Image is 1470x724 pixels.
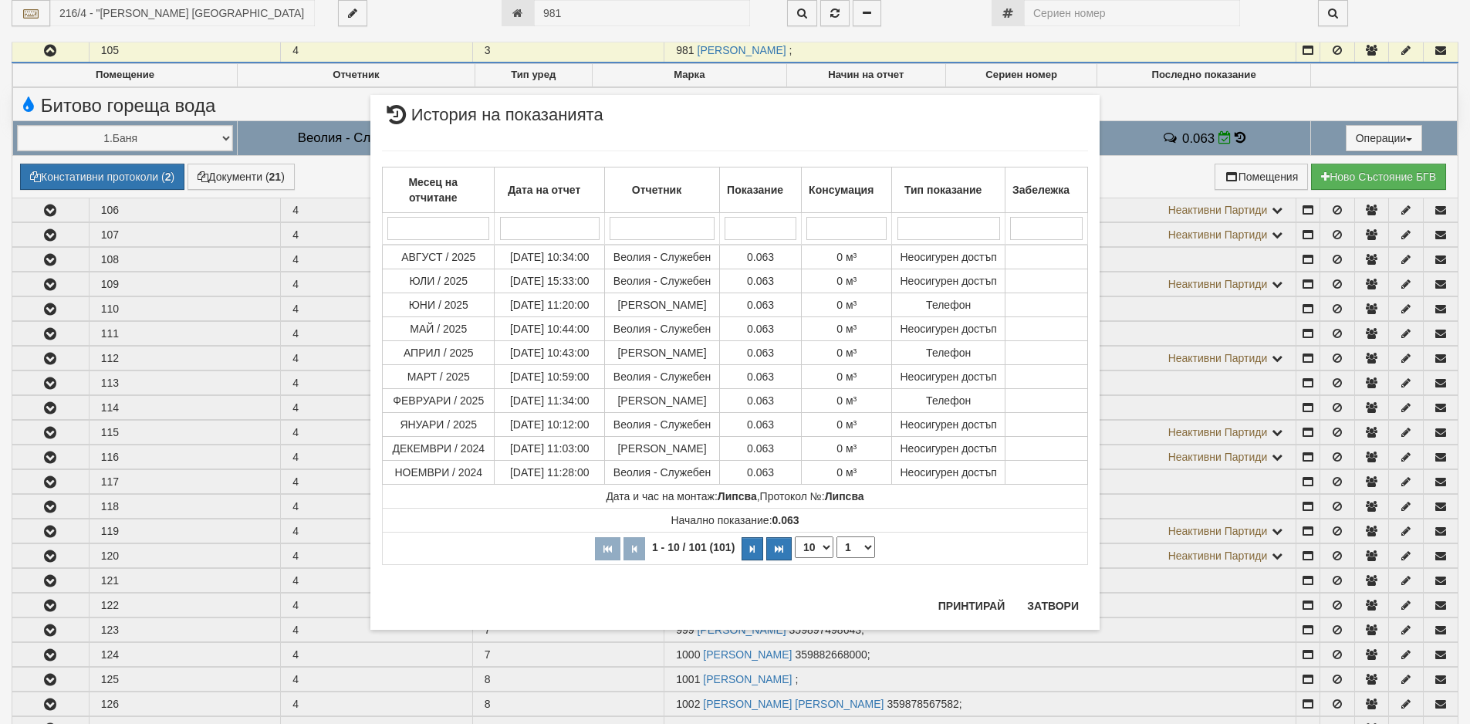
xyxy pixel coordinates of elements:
[383,413,495,437] td: ЯНУАРИ / 2025
[604,167,719,213] th: Отчетник: No sort applied, activate to apply an ascending sort
[1018,594,1088,618] button: Затвори
[836,418,857,431] span: 0 м³
[836,275,857,287] span: 0 м³
[747,442,774,455] span: 0.063
[742,537,763,560] button: Следваща страница
[604,461,719,485] td: Веолия - Служебен
[604,269,719,293] td: Веолия - Служебен
[604,365,719,389] td: Веолия - Служебен
[836,394,857,407] span: 0 м³
[383,389,495,413] td: ФЕВРУАРИ / 2025
[383,437,495,461] td: ДЕКЕМВРИ / 2024
[383,485,1088,509] td: ,
[632,184,681,196] b: Отчетник
[495,413,604,437] td: [DATE] 10:12:00
[772,514,799,526] strong: 0.063
[836,442,857,455] span: 0 м³
[892,167,1005,213] th: Тип показание: No sort applied, activate to apply an ascending sort
[495,317,604,341] td: [DATE] 10:44:00
[604,341,719,365] td: [PERSON_NAME]
[623,537,645,560] button: Предишна страница
[604,437,719,461] td: [PERSON_NAME]
[904,184,982,196] b: Тип показание
[382,107,603,135] span: История на показанията
[383,245,495,269] td: АВГУСТ / 2025
[747,370,774,383] span: 0.063
[604,413,719,437] td: Веолия - Служебен
[747,299,774,311] span: 0.063
[383,269,495,293] td: ЮЛИ / 2025
[720,167,802,213] th: Показание: No sort applied, activate to apply an ascending sort
[383,167,495,213] th: Месец на отчитане: No sort applied, activate to apply an ascending sort
[836,251,857,263] span: 0 м³
[727,184,783,196] b: Показание
[495,293,604,317] td: [DATE] 11:20:00
[718,490,757,502] strong: Липсва
[809,184,874,196] b: Консумация
[495,245,604,269] td: [DATE] 10:34:00
[495,365,604,389] td: [DATE] 10:59:00
[383,365,495,389] td: МАРТ / 2025
[495,461,604,485] td: [DATE] 11:28:00
[760,490,864,502] span: Протокол №:
[747,418,774,431] span: 0.063
[747,323,774,335] span: 0.063
[508,184,580,196] b: Дата на отчет
[836,347,857,359] span: 0 м³
[836,323,857,335] span: 0 м³
[892,293,1005,317] td: Телефон
[747,394,774,407] span: 0.063
[1005,167,1087,213] th: Забележка: No sort applied, activate to apply an ascending sort
[892,389,1005,413] td: Телефон
[836,466,857,479] span: 0 м³
[648,541,738,553] span: 1 - 10 / 101 (101)
[604,389,719,413] td: [PERSON_NAME]
[795,536,833,558] select: Брой редове на страница
[766,537,792,560] button: Последна страница
[747,466,774,479] span: 0.063
[604,245,719,269] td: Веолия - Служебен
[892,317,1005,341] td: Неосигурен достъп
[1012,184,1070,196] b: Забележка
[802,167,892,213] th: Консумация: No sort applied, activate to apply an ascending sort
[604,317,719,341] td: Веолия - Служебен
[495,341,604,365] td: [DATE] 10:43:00
[606,490,756,502] span: Дата и час на монтаж:
[836,536,875,558] select: Страница номер
[892,365,1005,389] td: Неосигурен достъп
[595,537,620,560] button: Първа страница
[892,245,1005,269] td: Неосигурен достъп
[604,293,719,317] td: [PERSON_NAME]
[836,370,857,383] span: 0 м³
[747,251,774,263] span: 0.063
[495,437,604,461] td: [DATE] 11:03:00
[836,299,857,311] span: 0 м³
[892,413,1005,437] td: Неосигурен достъп
[495,167,604,213] th: Дата на отчет: No sort applied, activate to apply an ascending sort
[892,269,1005,293] td: Неосигурен достъп
[892,437,1005,461] td: Неосигурен достъп
[383,461,495,485] td: НОЕМВРИ / 2024
[929,594,1014,618] button: Принтирай
[892,461,1005,485] td: Неосигурен достъп
[383,341,495,365] td: АПРИЛ / 2025
[408,176,458,204] b: Месец на отчитане
[671,514,799,526] span: Начално показание:
[495,389,604,413] td: [DATE] 11:34:00
[892,341,1005,365] td: Телефон
[383,317,495,341] td: МАЙ / 2025
[495,269,604,293] td: [DATE] 15:33:00
[383,293,495,317] td: ЮНИ / 2025
[747,347,774,359] span: 0.063
[825,490,864,502] strong: Липсва
[747,275,774,287] span: 0.063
